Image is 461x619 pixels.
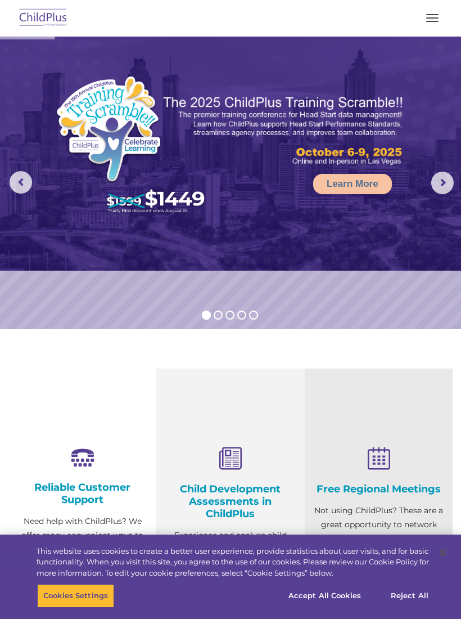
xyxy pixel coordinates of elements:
[282,584,367,608] button: Accept All Cookies
[17,514,148,613] p: Need help with ChildPlus? We offer many convenient ways to contact our amazing Customer Support r...
[37,584,114,608] button: Cookies Settings
[374,584,445,608] button: Reject All
[165,483,296,520] h4: Child Development Assessments in ChildPlus
[37,546,429,579] div: This website uses cookies to create a better user experience, provide statistics about user visit...
[313,504,444,574] p: Not using ChildPlus? These are a great opportunity to network and learn from ChildPlus users. Fin...
[313,174,392,194] a: Learn More
[17,5,70,32] img: ChildPlus by Procare Solutions
[313,483,444,495] h4: Free Regional Meetings
[17,481,148,506] h4: Reliable Customer Support
[431,540,455,565] button: Close
[165,528,296,613] p: Experience and analyze child assessments and Head Start data management in one system with zero c...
